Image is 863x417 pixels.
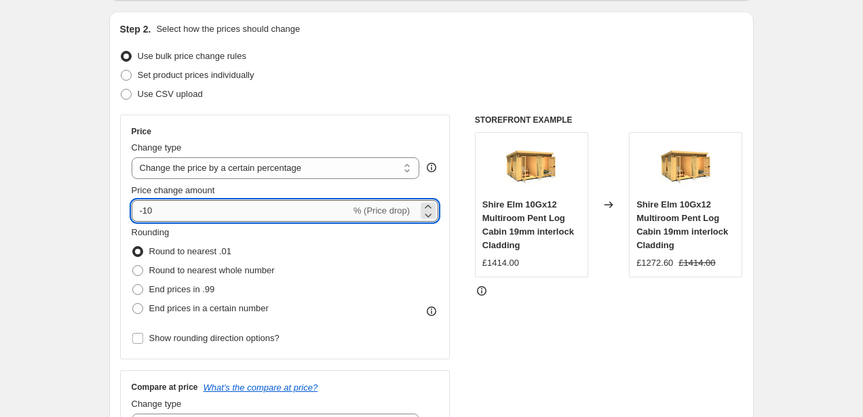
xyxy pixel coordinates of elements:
[132,200,351,222] input: -15
[425,161,438,174] div: help
[149,246,231,256] span: Round to nearest .01
[482,199,574,250] span: Shire Elm 10Gx12 Multiroom Pent Log Cabin 19mm interlock Cladding
[482,256,519,270] div: £1414.00
[132,382,198,393] h3: Compare at price
[132,227,170,237] span: Rounding
[504,140,558,194] img: Elm2990x359010x1219mm030LIFESTYLE_99cad02a-6a24-4476-b5a2-f0b1f1249522_80x.jpg
[120,22,151,36] h2: Step 2.
[636,256,673,270] div: £1272.60
[636,199,728,250] span: Shire Elm 10Gx12 Multiroom Pent Log Cabin 19mm interlock Cladding
[204,382,318,393] button: What's the compare at price?
[149,303,269,313] span: End prices in a certain number
[138,51,246,61] span: Use bulk price change rules
[475,115,743,125] h6: STOREFRONT EXAMPLE
[132,399,182,409] span: Change type
[149,265,275,275] span: Round to nearest whole number
[138,89,203,99] span: Use CSV upload
[659,140,713,194] img: Elm2990x359010x1219mm030LIFESTYLE_99cad02a-6a24-4476-b5a2-f0b1f1249522_80x.jpg
[138,70,254,80] span: Set product prices individually
[156,22,300,36] p: Select how the prices should change
[132,142,182,153] span: Change type
[132,126,151,137] h3: Price
[353,205,410,216] span: % (Price drop)
[149,284,215,294] span: End prices in .99
[678,256,715,270] strike: £1414.00
[132,185,215,195] span: Price change amount
[149,333,280,343] span: Show rounding direction options?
